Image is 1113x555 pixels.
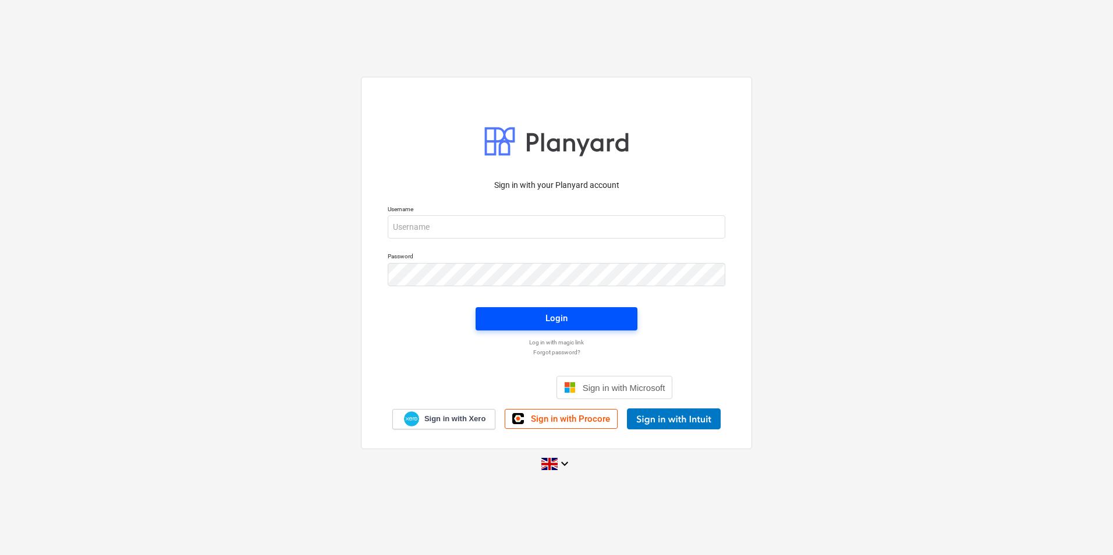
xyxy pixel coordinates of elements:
a: Log in with magic link [382,339,731,346]
div: Login [545,311,568,326]
input: Username [388,215,725,239]
a: Sign in with Xero [392,409,496,429]
a: Sign in with Procore [505,409,618,429]
button: Login [476,307,637,330]
iframe: Sign in with Google Button [435,375,553,400]
p: Username [388,205,725,215]
img: Xero logo [404,411,419,427]
p: Password [388,252,725,262]
a: Forgot password? [382,348,731,356]
iframe: Chat Widget [1055,499,1113,555]
span: Sign in with Xero [424,414,485,424]
span: Sign in with Microsoft [583,383,665,393]
p: Sign in with your Planyard account [388,179,725,191]
span: Sign in with Procore [531,414,610,424]
i: keyboard_arrow_down [558,457,572,471]
img: Microsoft logo [564,382,576,393]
